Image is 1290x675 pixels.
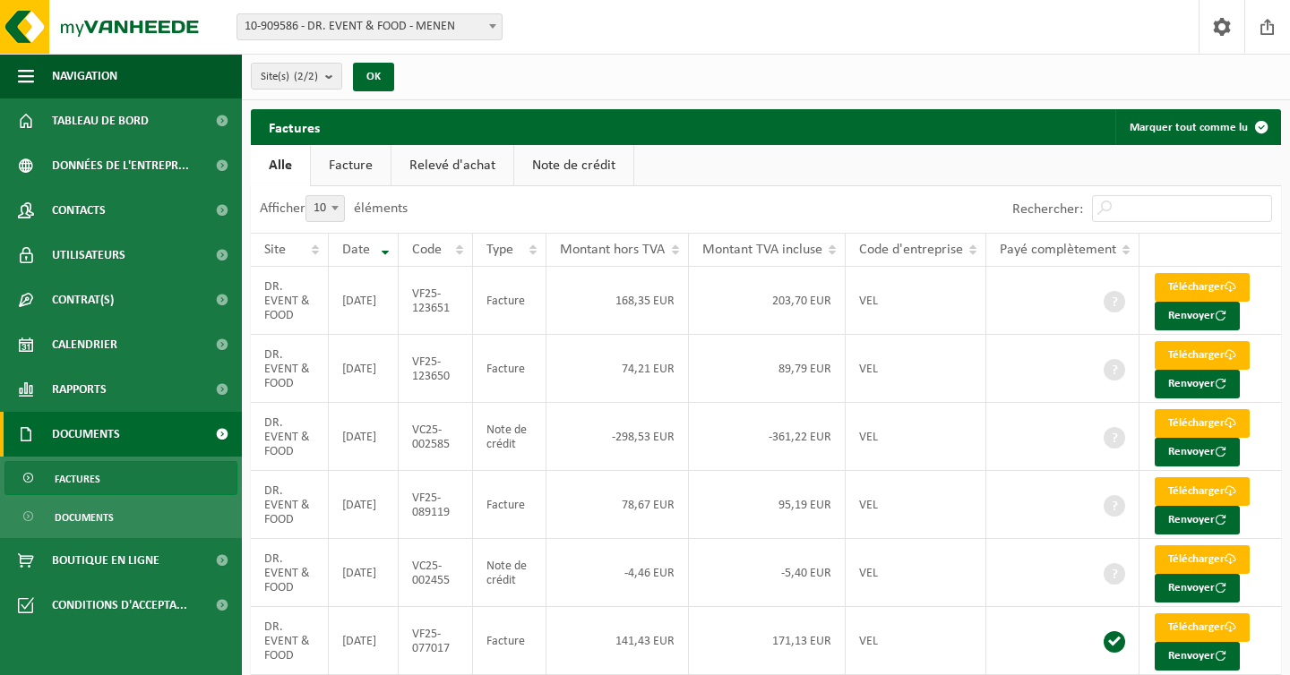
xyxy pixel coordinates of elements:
h2: Factures [251,109,338,144]
span: Utilisateurs [52,233,125,278]
label: Afficher éléments [260,201,408,216]
a: Télécharger [1155,545,1250,574]
span: Tableau de bord [52,98,149,143]
td: VF25-123651 [399,267,473,335]
td: -5,40 EUR [689,539,847,607]
td: 74,21 EUR [546,335,689,403]
td: VF25-123650 [399,335,473,403]
span: Rapports [52,367,107,412]
span: Documents [55,500,114,534]
td: DR. EVENT & FOOD [251,539,329,607]
td: VEL [846,267,986,335]
span: Code [412,243,442,257]
button: Renvoyer [1155,506,1240,534]
a: Documents [4,500,237,534]
a: Facture [311,145,391,186]
button: Renvoyer [1155,302,1240,330]
td: -4,46 EUR [546,539,689,607]
a: Relevé d'achat [391,145,513,186]
button: Renvoyer [1155,574,1240,602]
span: Type [486,243,513,257]
span: Boutique en ligne [52,538,159,583]
td: 203,70 EUR [689,267,847,335]
a: Factures [4,461,237,495]
td: [DATE] [329,335,399,403]
span: Site [264,243,286,257]
td: 168,35 EUR [546,267,689,335]
count: (2/2) [294,71,318,82]
td: VEL [846,607,986,675]
td: 95,19 EUR [689,471,847,539]
td: DR. EVENT & FOOD [251,403,329,471]
span: Contrat(s) [52,278,114,322]
span: Contacts [52,188,106,233]
td: [DATE] [329,607,399,675]
button: Renvoyer [1155,642,1240,671]
td: VC25-002585 [399,403,473,471]
td: -361,22 EUR [689,403,847,471]
span: Conditions d'accepta... [52,583,187,628]
a: Télécharger [1155,409,1250,438]
td: DR. EVENT & FOOD [251,267,329,335]
td: VF25-077017 [399,607,473,675]
td: Facture [473,607,546,675]
span: Montant hors TVA [560,243,665,257]
button: OK [353,63,394,91]
button: Renvoyer [1155,438,1240,466]
td: [DATE] [329,403,399,471]
span: Montant TVA incluse [702,243,822,257]
span: 10-909586 - DR. EVENT & FOOD - MENEN [237,14,502,39]
td: DR. EVENT & FOOD [251,607,329,675]
span: Calendrier [52,322,117,367]
span: Documents [52,412,120,457]
span: Données de l'entrepr... [52,143,189,188]
td: [DATE] [329,267,399,335]
span: 10 [305,195,345,222]
a: Alle [251,145,310,186]
button: Renvoyer [1155,370,1240,398]
a: Télécharger [1155,273,1250,302]
label: Rechercher: [1012,202,1083,217]
span: 10 [306,196,344,221]
td: Facture [473,267,546,335]
td: -298,53 EUR [546,403,689,471]
td: [DATE] [329,539,399,607]
td: Facture [473,471,546,539]
td: Note de crédit [473,403,546,471]
span: Payé complètement [1000,243,1116,257]
span: 10-909586 - DR. EVENT & FOOD - MENEN [236,13,503,40]
td: VF25-089119 [399,471,473,539]
span: Factures [55,462,100,496]
a: Télécharger [1155,477,1250,506]
span: Code d'entreprise [859,243,963,257]
span: Date [342,243,370,257]
span: Site(s) [261,64,318,90]
td: VC25-002455 [399,539,473,607]
td: [DATE] [329,471,399,539]
td: 141,43 EUR [546,607,689,675]
td: VEL [846,335,986,403]
td: 78,67 EUR [546,471,689,539]
a: Note de crédit [514,145,633,186]
button: Site(s)(2/2) [251,63,342,90]
span: Navigation [52,54,117,98]
td: VEL [846,403,986,471]
a: Télécharger [1155,341,1250,370]
button: Marquer tout comme lu [1115,109,1279,145]
td: VEL [846,471,986,539]
td: Note de crédit [473,539,546,607]
td: 171,13 EUR [689,607,847,675]
td: VEL [846,539,986,607]
td: DR. EVENT & FOOD [251,471,329,539]
td: DR. EVENT & FOOD [251,335,329,403]
td: Facture [473,335,546,403]
a: Télécharger [1155,613,1250,642]
td: 89,79 EUR [689,335,847,403]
